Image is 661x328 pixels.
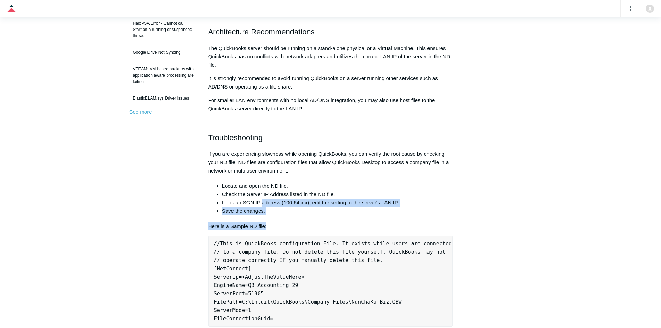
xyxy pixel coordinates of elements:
img: user avatar [646,5,654,13]
li: Save the changes. [222,207,453,215]
li: Check the Server IP Address listed in the ND file. [222,190,453,199]
a: ElasticELAM.sys Driver Issues [129,92,198,105]
a: Google Drive Not Syncing [129,46,198,59]
zd-hc-trigger: Click your profile icon to open the profile menu [646,5,654,13]
h2: Troubleshooting [208,132,453,144]
p: Here is a Sample ND file: [208,222,453,230]
h2: Architecture Recommendations [208,26,453,38]
p: If you are experiencing slowness while opening QuickBooks, you can verify the root cause by check... [208,150,453,175]
p: It is strongly recommended to avoid running QuickBooks on a server running other services such as... [208,74,453,91]
a: See more [129,109,152,115]
pre: //This is QuickBooks configuration File. It exists while users are connected // to a company file... [208,236,453,327]
li: Locate and open the ND file. [222,182,453,190]
a: VEEAM: VM based backups with application aware processing are failing [129,62,198,88]
p: The QuickBooks server should be running on a stand-alone physical or a Virtual Machine. This ensu... [208,44,453,69]
li: If it is an SGN IP address (100.64.x.x), edit the setting to the server's LAN IP. [222,199,453,207]
a: HaloPSA Error - Cannot call Start on a running or suspended thread. [129,17,198,42]
p: For smaller LAN environments with no local AD/DNS integration, you may also use host files to the... [208,96,453,113]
